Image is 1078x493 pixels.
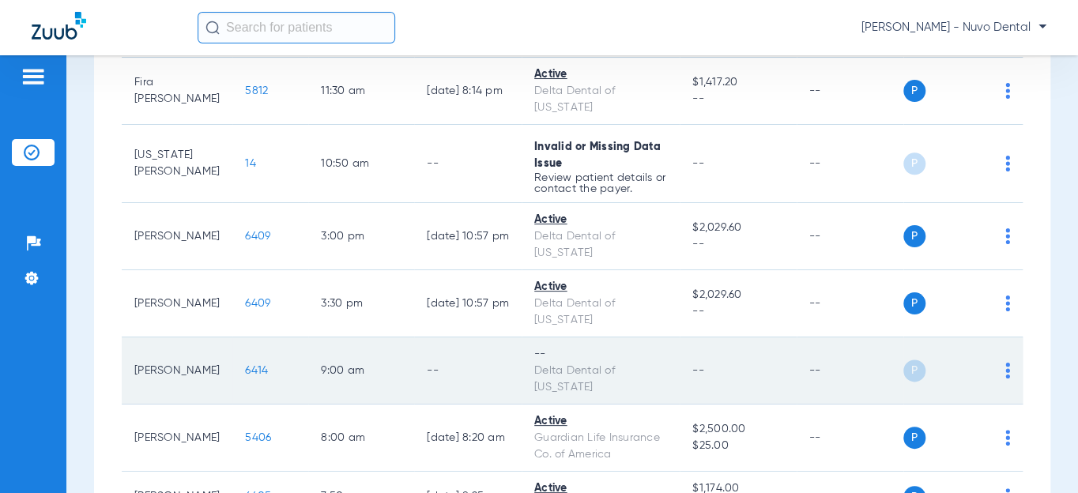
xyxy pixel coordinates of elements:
[999,417,1078,493] iframe: Chat Widget
[245,85,268,96] span: 5812
[122,270,232,337] td: [PERSON_NAME]
[797,203,903,270] td: --
[903,225,925,247] span: P
[308,337,414,405] td: 9:00 AM
[534,141,661,169] span: Invalid or Missing Data Issue
[903,359,925,382] span: P
[534,430,667,463] div: Guardian Life Insurance Co. of America
[797,270,903,337] td: --
[692,74,783,91] span: $1,417.20
[534,228,667,262] div: Delta Dental of [US_STATE]
[534,346,667,363] div: --
[122,58,232,125] td: Fira [PERSON_NAME]
[245,298,270,309] span: 6409
[692,287,783,303] span: $2,029.60
[414,58,522,125] td: [DATE] 8:14 PM
[692,421,783,438] span: $2,500.00
[122,125,232,203] td: [US_STATE][PERSON_NAME]
[245,231,270,242] span: 6409
[1005,228,1010,244] img: group-dot-blue.svg
[245,432,271,443] span: 5406
[534,295,667,329] div: Delta Dental of [US_STATE]
[198,12,395,43] input: Search for patients
[797,337,903,405] td: --
[205,21,220,35] img: Search Icon
[32,12,86,40] img: Zuub Logo
[534,172,667,194] p: Review patient details or contact the payer.
[122,203,232,270] td: [PERSON_NAME]
[414,337,522,405] td: --
[308,270,414,337] td: 3:30 PM
[692,158,704,169] span: --
[692,220,783,236] span: $2,029.60
[414,125,522,203] td: --
[692,365,704,376] span: --
[1005,83,1010,99] img: group-dot-blue.svg
[797,405,903,472] td: --
[308,125,414,203] td: 10:50 AM
[692,438,783,454] span: $25.00
[122,405,232,472] td: [PERSON_NAME]
[903,80,925,102] span: P
[534,363,667,396] div: Delta Dental of [US_STATE]
[308,405,414,472] td: 8:00 AM
[1005,156,1010,171] img: group-dot-blue.svg
[797,58,903,125] td: --
[245,365,268,376] span: 6414
[903,292,925,314] span: P
[414,270,522,337] td: [DATE] 10:57 PM
[308,203,414,270] td: 3:00 PM
[1005,295,1010,311] img: group-dot-blue.svg
[122,337,232,405] td: [PERSON_NAME]
[692,303,783,320] span: --
[414,203,522,270] td: [DATE] 10:57 PM
[534,279,667,295] div: Active
[861,20,1046,36] span: [PERSON_NAME] - Nuvo Dental
[414,405,522,472] td: [DATE] 8:20 AM
[245,158,256,169] span: 14
[903,427,925,449] span: P
[534,83,667,116] div: Delta Dental of [US_STATE]
[21,67,46,86] img: hamburger-icon
[903,152,925,175] span: P
[1005,363,1010,378] img: group-dot-blue.svg
[797,125,903,203] td: --
[534,212,667,228] div: Active
[692,236,783,253] span: --
[308,58,414,125] td: 11:30 AM
[692,91,783,107] span: --
[534,413,667,430] div: Active
[534,66,667,83] div: Active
